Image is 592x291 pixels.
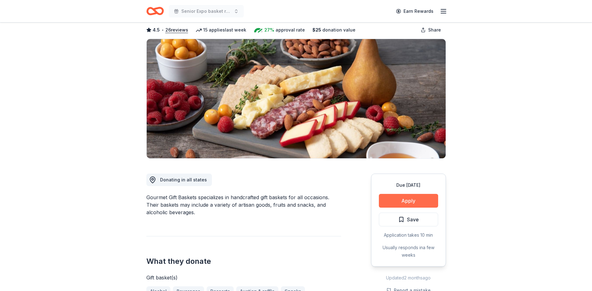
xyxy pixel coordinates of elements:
[146,194,341,216] div: Gourmet Gift Baskets specializes in handcrafted gift baskets for all occasions. Their baskets may...
[379,244,438,259] div: Usually responds in a few weeks
[264,26,274,34] span: 27%
[160,177,207,182] span: Donating in all states
[407,215,419,224] span: Save
[161,27,164,32] span: •
[392,6,437,17] a: Earn Rewards
[379,181,438,189] div: Due [DATE]
[276,26,305,34] span: approval rate
[196,26,246,34] div: 15 applies last week
[146,256,341,266] h2: What they donate
[379,231,438,239] div: Application takes 10 min
[379,213,438,226] button: Save
[146,4,164,18] a: Home
[428,26,441,34] span: Share
[146,274,341,281] div: Gift basket(s)
[371,274,446,282] div: Updated 2 months ago
[416,24,446,36] button: Share
[322,26,355,34] span: donation value
[165,26,188,34] button: 26reviews
[312,26,321,34] span: $ 25
[153,26,160,34] span: 4.5
[181,7,231,15] span: Senior Expo basket raffle
[147,39,446,158] img: Image for Gourmet Gift Baskets
[169,5,244,17] button: Senior Expo basket raffle
[379,194,438,208] button: Apply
